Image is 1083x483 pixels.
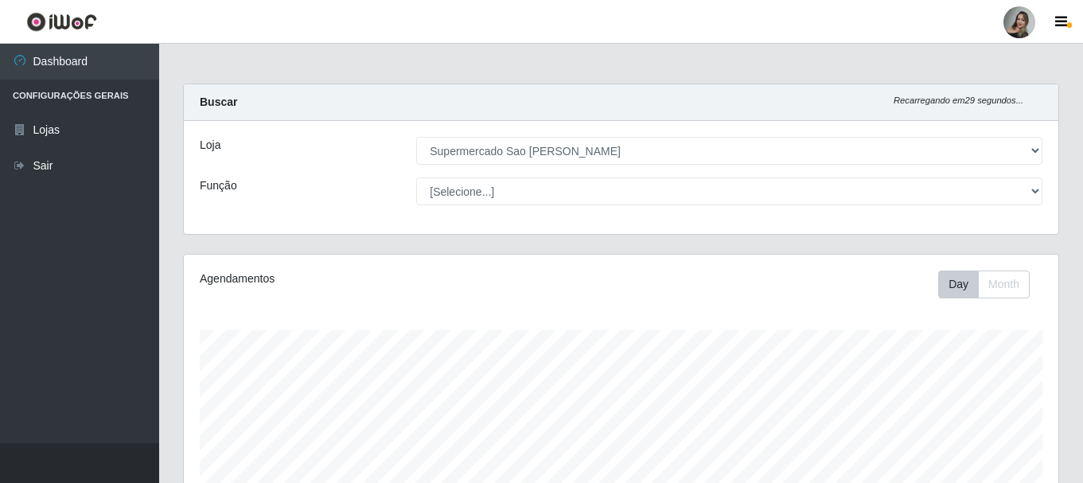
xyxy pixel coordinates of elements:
label: Loja [200,137,220,154]
div: Toolbar with button groups [938,271,1042,298]
strong: Buscar [200,95,237,108]
div: Agendamentos [200,271,537,287]
img: CoreUI Logo [26,12,97,32]
div: First group [938,271,1030,298]
button: Month [978,271,1030,298]
button: Day [938,271,979,298]
i: Recarregando em 29 segundos... [894,95,1023,105]
label: Função [200,177,237,194]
